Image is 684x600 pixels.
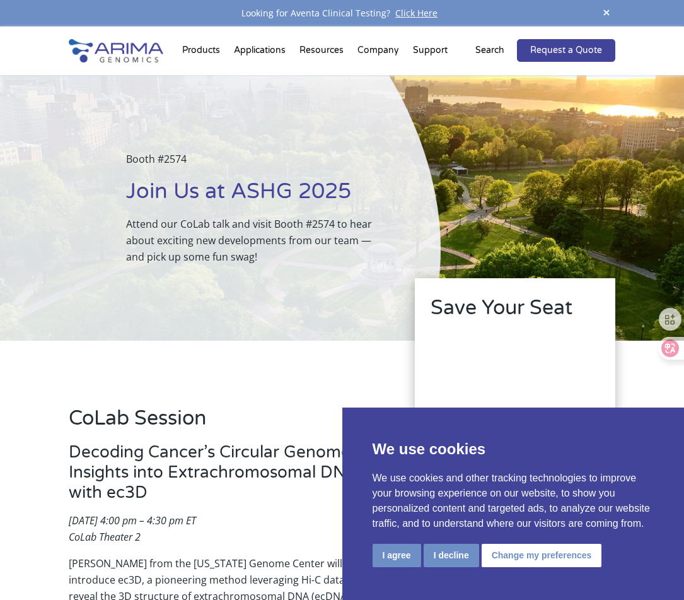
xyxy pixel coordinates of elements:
[69,5,616,21] div: Looking for Aventa Clinical Testing?
[424,544,479,567] button: I decline
[482,544,602,567] button: Change my preferences
[69,514,196,527] em: [DATE] 4:00 pm – 4:30 pm ET
[373,438,654,461] p: We use cookies
[69,530,141,544] em: CoLab Theater 2
[431,294,600,332] h2: Save Your Seat
[126,151,378,177] p: Booth #2574
[126,216,378,265] p: Attend our CoLab talk and visit Booth #2574 to hear about exciting new developments from our team...
[126,177,378,216] h1: Join Us at ASHG 2025
[390,7,443,19] a: Click Here
[373,471,654,531] p: We use cookies and other tracking technologies to improve your browsing experience on our website...
[69,442,385,512] h3: Decoding Cancer’s Circular Genome: 3D Insights into Extrachromosomal DNA with ec3D
[69,39,163,62] img: Arima-Genomics-logo
[69,404,385,442] h2: CoLab Session
[517,39,615,62] a: Request a Quote
[373,544,421,567] button: I agree
[475,42,504,59] p: Search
